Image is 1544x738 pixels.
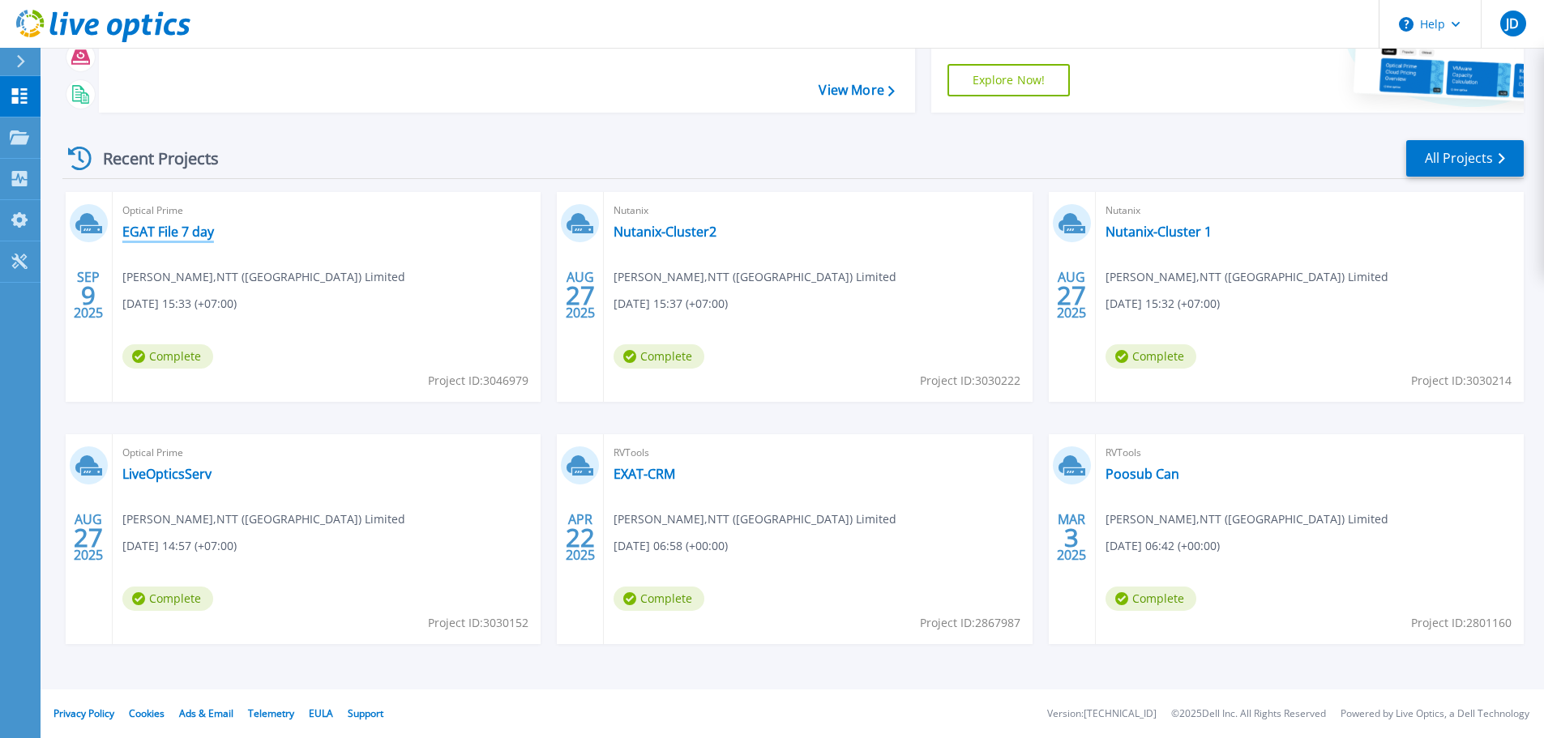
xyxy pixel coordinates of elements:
span: Project ID: 2867987 [920,614,1020,632]
a: Telemetry [248,706,294,720]
span: Complete [614,344,704,369]
span: Project ID: 3030222 [920,372,1020,390]
div: AUG 2025 [73,508,104,567]
div: AUG 2025 [565,266,596,325]
a: Privacy Policy [53,706,114,720]
a: Nutanix-Cluster 1 [1106,224,1212,240]
span: [PERSON_NAME] , NTT ([GEOGRAPHIC_DATA]) Limited [1106,510,1388,528]
span: Complete [1106,587,1196,611]
span: Nutanix [614,202,1022,220]
span: Complete [122,344,213,369]
span: Optical Prime [122,202,531,220]
li: Powered by Live Optics, a Dell Technology [1341,709,1529,719]
a: LiveOpticsServ [122,466,212,482]
div: MAR 2025 [1056,508,1087,567]
span: [DATE] 06:42 (+00:00) [1106,537,1220,555]
a: View More [819,83,894,98]
span: [DATE] 15:33 (+07:00) [122,295,237,313]
span: Project ID: 2801160 [1411,614,1512,632]
li: © 2025 Dell Inc. All Rights Reserved [1171,709,1326,719]
span: Nutanix [1106,202,1514,220]
div: AUG 2025 [1056,266,1087,325]
a: EXAT-CRM [614,466,675,482]
a: Ads & Email [179,706,233,720]
span: Project ID: 3046979 [428,372,528,390]
a: Cookies [129,706,165,720]
span: [PERSON_NAME] , NTT ([GEOGRAPHIC_DATA]) Limited [122,268,405,286]
a: EGAT File 7 day [122,224,214,240]
span: Project ID: 3030152 [428,614,528,632]
span: Project ID: 3030214 [1411,372,1512,390]
span: [PERSON_NAME] , NTT ([GEOGRAPHIC_DATA]) Limited [614,510,896,528]
span: 27 [1057,288,1086,302]
a: All Projects [1406,140,1524,177]
span: Complete [614,587,704,611]
span: 3 [1064,531,1079,544]
a: Nutanix-Cluster2 [614,224,716,240]
div: APR 2025 [565,508,596,567]
span: [PERSON_NAME] , NTT ([GEOGRAPHIC_DATA]) Limited [1106,268,1388,286]
span: Complete [122,587,213,611]
div: Recent Projects [62,139,241,178]
span: 9 [81,288,96,302]
span: RVTools [1106,444,1514,462]
a: EULA [309,706,333,720]
span: [DATE] 06:58 (+00:00) [614,537,728,555]
span: [DATE] 14:57 (+07:00) [122,537,237,555]
a: Support [348,706,383,720]
span: Complete [1106,344,1196,369]
div: SEP 2025 [73,266,104,325]
span: [PERSON_NAME] , NTT ([GEOGRAPHIC_DATA]) Limited [122,510,405,528]
a: Explore Now! [947,64,1071,96]
li: Version: [TECHNICAL_ID] [1047,709,1157,719]
span: [DATE] 15:37 (+07:00) [614,295,728,313]
span: [PERSON_NAME] , NTT ([GEOGRAPHIC_DATA]) Limited [614,268,896,286]
span: RVTools [614,444,1022,462]
a: Poosub Can [1106,466,1179,482]
span: [DATE] 15:32 (+07:00) [1106,295,1220,313]
span: Optical Prime [122,444,531,462]
span: 27 [74,531,103,544]
span: 27 [566,288,595,302]
span: 22 [566,531,595,544]
span: JD [1506,17,1519,30]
